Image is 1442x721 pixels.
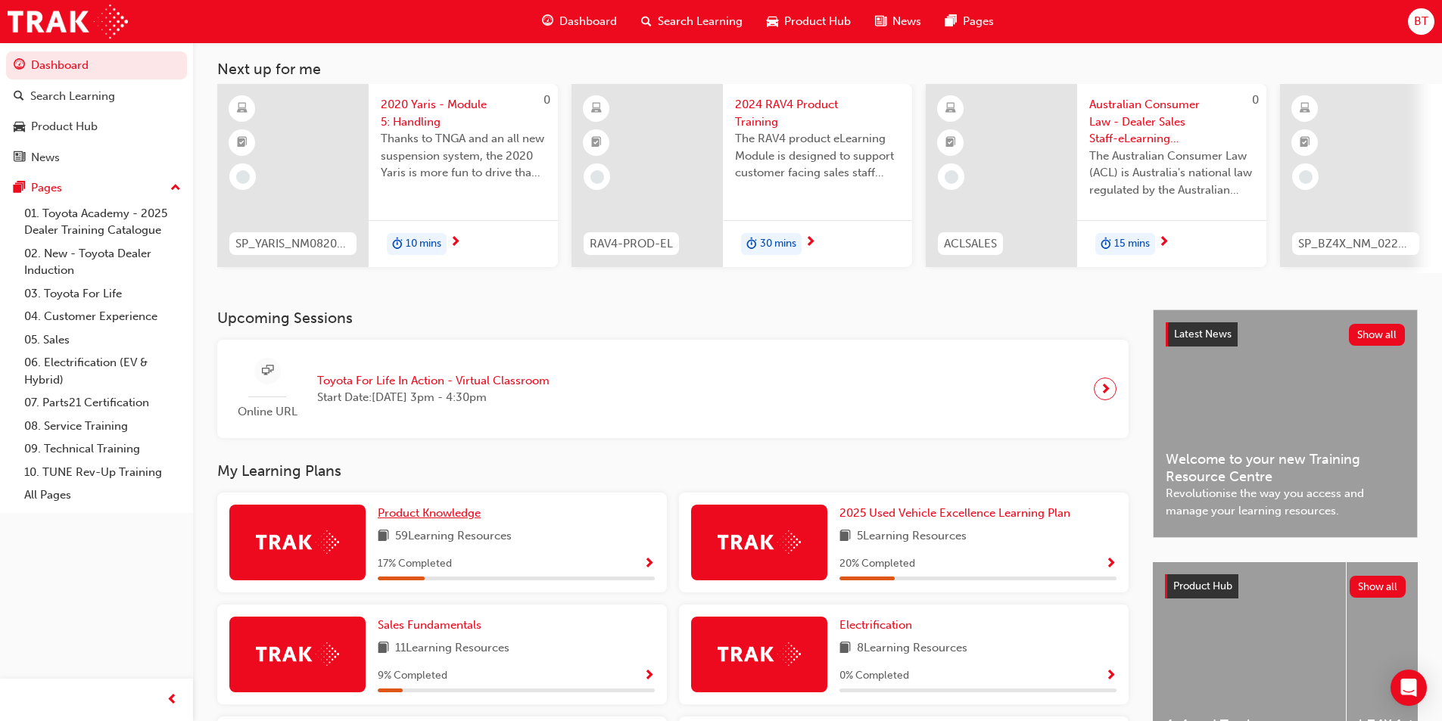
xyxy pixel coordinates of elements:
[926,84,1266,267] a: 0ACLSALESAustralian Consumer Law - Dealer Sales Staff-eLearning moduleThe Australian Consumer Law...
[643,670,655,683] span: Show Progress
[641,12,652,31] span: search-icon
[217,309,1129,327] h3: Upcoming Sessions
[839,527,851,546] span: book-icon
[235,235,350,253] span: SP_YARIS_NM0820_EL_05
[1105,555,1117,573] button: Show Progress
[863,6,933,37] a: news-iconNews
[236,170,250,184] span: learningRecordVerb_NONE-icon
[14,151,25,165] span: news-icon
[6,144,187,172] a: News
[1252,93,1259,107] span: 0
[378,505,487,522] a: Product Knowledge
[658,13,743,30] span: Search Learning
[6,113,187,141] a: Product Hub
[590,235,673,253] span: RAV4-PROD-EL
[395,639,509,658] span: 11 Learning Resources
[542,12,553,31] span: guage-icon
[839,555,915,573] span: 20 % Completed
[857,639,967,658] span: 8 Learning Resources
[14,90,24,104] span: search-icon
[256,530,339,554] img: Trak
[6,48,187,174] button: DashboardSearch LearningProduct HubNews
[945,12,957,31] span: pages-icon
[643,555,655,573] button: Show Progress
[543,93,550,107] span: 0
[217,84,558,267] a: 0SP_YARIS_NM0820_EL_052020 Yaris - Module 5: HandlingThanks to TNGA and an all new suspension sys...
[378,617,487,634] a: Sales Fundamentals
[892,13,921,30] span: News
[392,235,403,254] span: duration-icon
[1166,322,1405,347] a: Latest NewsShow all
[317,389,550,406] span: Start Date: [DATE] 3pm - 4:30pm
[31,149,60,166] div: News
[963,13,994,30] span: Pages
[629,6,755,37] a: search-iconSearch Learning
[378,639,389,658] span: book-icon
[1174,328,1232,340] span: Latest News
[6,174,187,202] button: Pages
[1414,13,1428,30] span: BT
[170,179,181,198] span: up-icon
[317,372,550,390] span: Toyota For Life In Action - Virtual Classroom
[378,555,452,573] span: 17 % Completed
[229,403,305,421] span: Online URL
[944,235,997,253] span: ACLSALES
[1105,670,1117,683] span: Show Progress
[530,6,629,37] a: guage-iconDashboard
[755,6,863,37] a: car-iconProduct Hub
[237,133,248,153] span: booktick-icon
[31,179,62,197] div: Pages
[1350,576,1406,598] button: Show all
[945,170,958,184] span: learningRecordVerb_NONE-icon
[8,5,128,39] img: Trak
[1153,309,1418,538] a: Latest NewsShow allWelcome to your new Training Resource CentreRevolutionise the way you access a...
[378,527,389,546] span: book-icon
[805,236,816,250] span: next-icon
[378,618,481,632] span: Sales Fundamentals
[18,461,187,484] a: 10. TUNE Rev-Up Training
[767,12,778,31] span: car-icon
[1408,8,1434,35] button: BT
[839,639,851,658] span: book-icon
[839,617,918,634] a: Electrification
[18,415,187,438] a: 08. Service Training
[1391,670,1427,706] div: Open Intercom Messenger
[591,133,602,153] span: booktick-icon
[450,236,461,250] span: next-icon
[217,462,1129,480] h3: My Learning Plans
[559,13,617,30] span: Dashboard
[735,130,900,182] span: The RAV4 product eLearning Module is designed to support customer facing sales staff with introdu...
[945,133,956,153] span: booktick-icon
[18,351,187,391] a: 06. Electrification (EV & Hybrid)
[1166,451,1405,485] span: Welcome to your new Training Resource Centre
[1101,235,1111,254] span: duration-icon
[839,667,909,685] span: 0 % Completed
[14,182,25,195] span: pages-icon
[406,235,441,253] span: 10 mins
[237,99,248,119] span: learningResourceType_ELEARNING-icon
[945,99,956,119] span: learningResourceType_ELEARNING-icon
[1105,667,1117,685] button: Show Progress
[839,618,912,632] span: Electrification
[857,527,967,546] span: 5 Learning Resources
[262,362,273,381] span: sessionType_ONLINE_URL-icon
[746,235,757,254] span: duration-icon
[18,437,187,461] a: 09. Technical Training
[193,61,1442,78] h3: Next up for me
[167,691,178,710] span: prev-icon
[18,391,187,415] a: 07. Parts21 Certification
[1114,235,1150,253] span: 15 mins
[760,235,796,253] span: 30 mins
[1298,235,1413,253] span: SP_BZ4X_NM_0224_EL01
[229,352,1117,427] a: Online URLToyota For Life In Action - Virtual ClassroomStart Date:[DATE] 3pm - 4:30pm
[839,505,1076,522] a: 2025 Used Vehicle Excellence Learning Plan
[18,328,187,352] a: 05. Sales
[381,130,546,182] span: Thanks to TNGA and an all new suspension system, the 2020 Yaris is more fun to drive than ever be...
[735,96,900,130] span: 2024 RAV4 Product Training
[378,667,447,685] span: 9 % Completed
[18,305,187,328] a: 04. Customer Experience
[378,506,481,520] span: Product Knowledge
[18,202,187,242] a: 01. Toyota Academy - 2025 Dealer Training Catalogue
[572,84,912,267] a: RAV4-PROD-EL2024 RAV4 Product TrainingThe RAV4 product eLearning Module is designed to support cu...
